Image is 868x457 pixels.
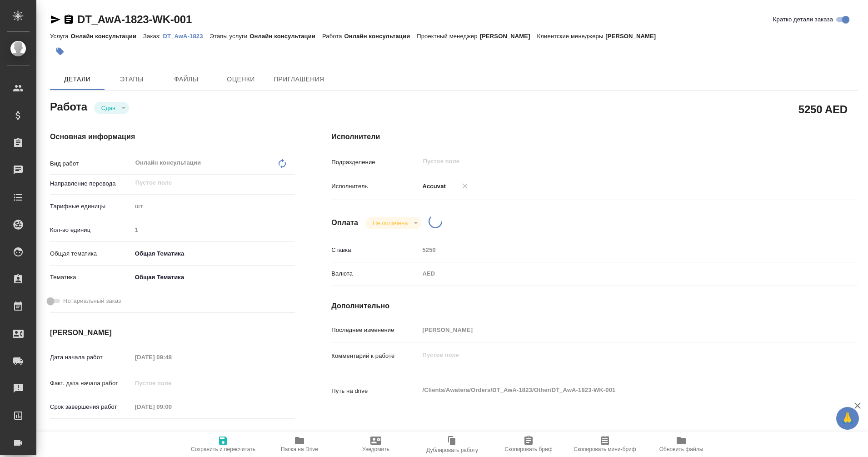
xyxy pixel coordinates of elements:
[99,104,118,112] button: Сдан
[836,407,859,430] button: 🙏
[143,33,163,40] p: Заказ:
[419,323,814,336] input: Пустое поле
[50,353,132,362] p: Дата начала работ
[50,402,132,412] p: Срок завершения работ
[163,33,210,40] p: DT_AwA-1823
[50,98,87,114] h2: Работа
[50,273,132,282] p: Тематика
[643,432,719,457] button: Обновить файлы
[490,432,567,457] button: Скопировать бриф
[163,32,210,40] a: DT_AwA-1823
[70,33,143,40] p: Онлайн консультации
[331,301,858,311] h4: Дополнительно
[840,409,855,428] span: 🙏
[322,33,344,40] p: Работа
[50,226,132,235] p: Кол-во единиц
[419,382,814,398] textarea: /Clients/Awatera/Orders/DT_AwA-1823/Other/DT_AwA-1823-WK-001
[331,387,419,396] p: Путь на drive
[773,15,833,24] span: Кратко детали заказа
[50,14,61,25] button: Скопировать ссылку для ЯМессенджера
[331,352,419,361] p: Комментарий к работе
[331,182,419,191] p: Исполнитель
[50,159,132,168] p: Вид работ
[331,217,358,228] h4: Оплата
[50,202,132,211] p: Тарифные единицы
[344,33,417,40] p: Онлайн консультации
[331,158,419,167] p: Подразделение
[132,377,211,390] input: Пустое поле
[219,74,263,85] span: Оценки
[331,131,858,142] h4: Исполнители
[55,74,99,85] span: Детали
[249,33,322,40] p: Онлайн консультации
[419,266,814,281] div: AED
[261,432,338,457] button: Папка на Drive
[50,379,132,388] p: Факт. дата начала работ
[274,74,324,85] span: Приглашения
[331,246,419,255] p: Ставка
[605,33,663,40] p: [PERSON_NAME]
[132,199,295,214] div: шт
[50,249,132,258] p: Общая тематика
[426,447,478,453] span: Дублировать работу
[798,101,848,117] h2: 5250 AED
[132,223,295,236] input: Пустое поле
[132,351,211,364] input: Пустое поле
[135,177,274,188] input: Пустое поле
[281,446,318,452] span: Папка на Drive
[331,326,419,335] p: Последнее изменение
[537,33,606,40] p: Клиентские менеджеры
[417,33,479,40] p: Проектный менеджер
[362,446,389,452] span: Уведомить
[419,182,446,191] p: Accuvat
[94,102,129,114] div: Сдан
[419,243,814,256] input: Пустое поле
[50,131,295,142] h4: Основная информация
[63,14,74,25] button: Скопировать ссылку
[191,446,255,452] span: Сохранить и пересчитать
[210,33,250,40] p: Этапы услуги
[50,41,70,61] button: Добавить тэг
[370,219,410,227] button: Не оплачена
[110,74,154,85] span: Этапы
[338,432,414,457] button: Уведомить
[331,269,419,278] p: Валюта
[132,270,295,285] div: Общая Тематика
[574,446,636,452] span: Скопировать мини-бриф
[77,13,192,25] a: DT_AwA-1823-WK-001
[422,156,793,167] input: Пустое поле
[63,296,121,306] span: Нотариальный заказ
[659,446,703,452] span: Обновить файлы
[50,33,70,40] p: Услуга
[50,327,295,338] h4: [PERSON_NAME]
[50,179,132,188] p: Направление перевода
[414,432,490,457] button: Дублировать работу
[365,217,421,229] div: Сдан
[165,74,208,85] span: Файлы
[504,446,552,452] span: Скопировать бриф
[480,33,537,40] p: [PERSON_NAME]
[132,246,295,261] div: Общая Тематика
[185,432,261,457] button: Сохранить и пересчитать
[567,432,643,457] button: Скопировать мини-бриф
[132,400,211,413] input: Пустое поле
